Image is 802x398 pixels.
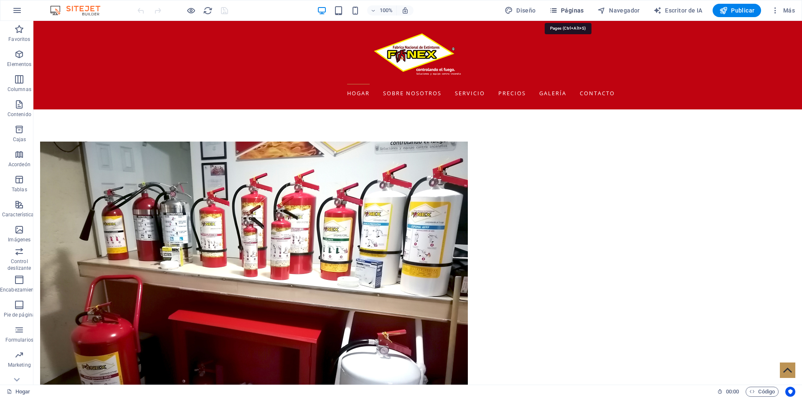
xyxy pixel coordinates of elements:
font: Hogar [15,388,30,395]
font: Elementos [7,61,31,67]
button: Publicar [713,4,761,17]
font: Formularios [5,337,33,343]
button: Escritor de IA [650,4,706,17]
font: 100% [380,7,393,13]
button: Más [768,4,798,17]
font: Tablas [12,187,27,193]
font: Páginas [561,7,584,14]
font: Publicar [731,7,754,14]
button: 100% [367,5,397,15]
button: Diseño [501,4,539,17]
img: Logotipo del editor [48,5,111,15]
font: Código [758,388,775,395]
i: Recargar página [203,6,213,15]
font: Más [783,7,795,14]
font: 00:00 [726,388,739,395]
font: Acordeón [8,162,30,167]
font: Imágenes [8,237,30,243]
font: Columnas [8,86,31,92]
font: Marketing [8,362,31,368]
button: Navegador [594,4,643,17]
font: Control deslizante [8,259,31,271]
h6: Tiempo de sesión [717,387,739,397]
a: Haga clic para cancelar la selección. Haga doble clic para abrir Páginas. [7,387,30,397]
button: Centrados en el usuario [785,387,795,397]
font: Escritor de IA [665,7,703,14]
font: Contenido [8,112,31,117]
font: Pie de página [4,312,35,318]
font: Cajas [13,137,26,142]
button: Páginas [546,4,587,17]
font: Favoritos [8,36,30,42]
font: Diseño [516,7,536,14]
font: Características [2,212,37,218]
button: Código [746,387,779,397]
button: recargar [203,5,213,15]
i: Al cambiar el tamaño, se ajusta automáticamente el nivel de zoom para adaptarse al dispositivo el... [401,7,409,14]
font: Navegador [609,7,640,14]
